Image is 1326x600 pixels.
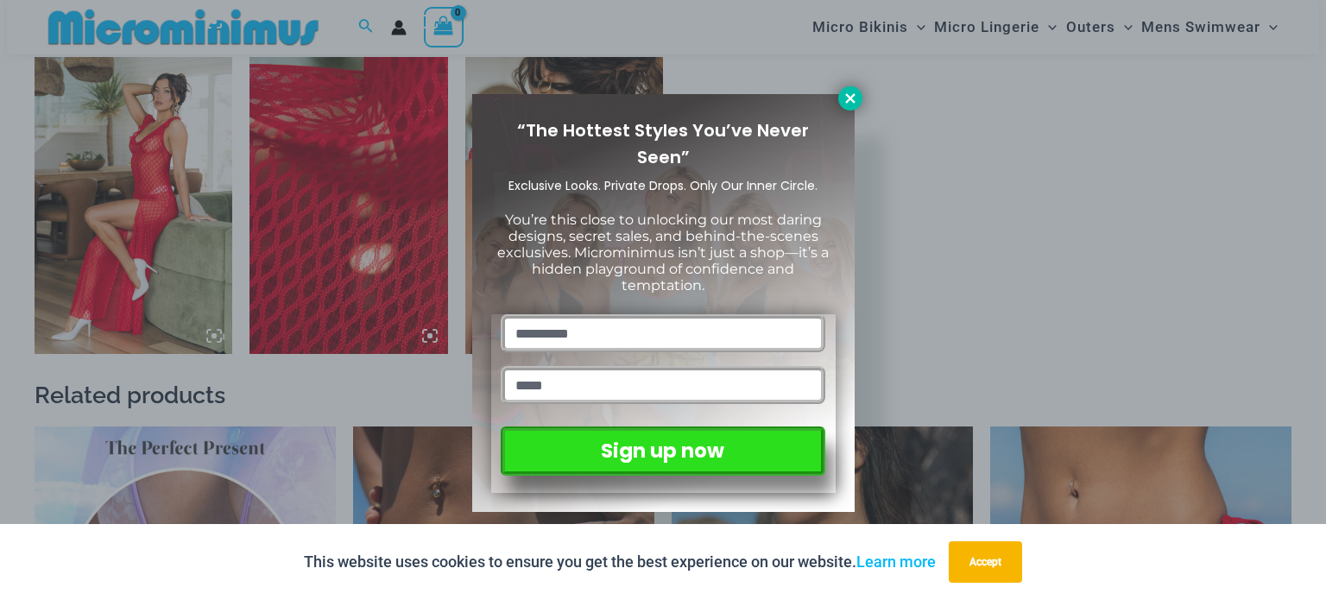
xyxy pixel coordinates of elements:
span: You’re this close to unlocking our most daring designs, secret sales, and behind-the-scenes exclu... [497,212,829,294]
a: Learn more [856,553,936,571]
span: Exclusive Looks. Private Drops. Only Our Inner Circle. [508,177,818,194]
button: Accept [949,541,1022,583]
span: “The Hottest Styles You’ve Never Seen” [517,118,809,169]
button: Close [838,86,862,111]
p: This website uses cookies to ensure you get the best experience on our website. [304,549,936,575]
button: Sign up now [501,426,824,476]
